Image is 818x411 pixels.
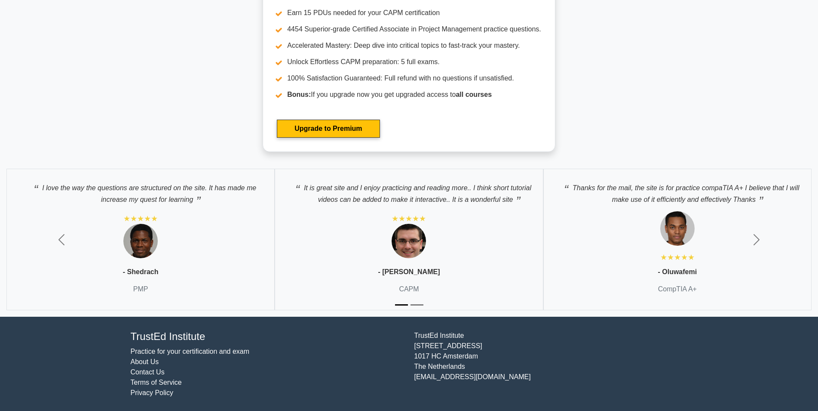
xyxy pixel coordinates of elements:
div: ★★★★★ [392,213,426,224]
p: Thanks for the mail, the site is for practice compaTIA A+ I believe that I will make use of it ef... [552,178,803,205]
p: CompTIA A+ [658,284,697,294]
div: ★★★★★ [660,252,695,263]
button: Slide 2 [411,300,423,310]
div: TrustEd Institute [STREET_ADDRESS] 1017 HC Amsterdam The Netherlands [EMAIL_ADDRESS][DOMAIN_NAME] [409,331,693,398]
div: ★★★★★ [123,213,158,224]
img: Testimonial 1 [660,211,695,246]
a: Upgrade to Premium [277,120,380,138]
p: PMP [133,284,148,294]
p: CAPM [399,284,419,294]
h4: TrustEd Institute [131,331,404,343]
a: About Us [131,358,159,365]
p: I love the way the questions are structured on the site. It has made me increase my quest for lea... [15,178,266,205]
a: Practice for your certification and exam [131,348,250,355]
p: - [PERSON_NAME] [378,267,440,277]
a: Contact Us [131,368,165,376]
p: - Oluwafemi [658,267,697,277]
button: Slide 1 [395,300,408,310]
p: - Shedrach [123,267,159,277]
img: Testimonial 1 [123,224,158,258]
a: Terms of Service [131,379,182,386]
p: It is great site and I enjoy practicing and reading more.. I think short tutorial videos can be a... [284,178,534,205]
a: Privacy Policy [131,389,174,396]
img: Testimonial 1 [392,224,426,258]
